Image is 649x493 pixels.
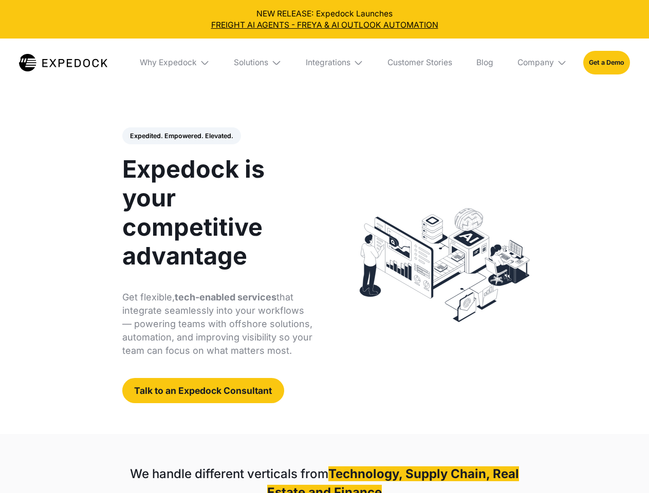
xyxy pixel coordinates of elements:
div: Solutions [226,39,290,87]
strong: We handle different verticals from [130,466,328,481]
a: Talk to an Expedock Consultant [122,378,284,403]
a: Customer Stories [379,39,460,87]
div: Company [509,39,575,87]
div: Company [517,58,554,68]
a: Blog [468,39,501,87]
a: FREIGHT AI AGENTS - FREYA & AI OUTLOOK AUTOMATION [8,20,641,31]
strong: tech-enabled services [175,292,276,302]
div: Integrations [298,39,372,87]
p: Get flexible, that integrate seamlessly into your workflows — powering teams with offshore soluti... [122,291,313,357]
div: Integrations [306,58,350,68]
iframe: Chat Widget [598,444,649,493]
div: Why Expedock [132,39,218,87]
div: NEW RELEASE: Expedock Launches [8,8,641,31]
div: Why Expedock [140,58,197,68]
a: Get a Demo [583,51,630,74]
div: Solutions [234,58,268,68]
h1: Expedock is your competitive advantage [122,155,313,270]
